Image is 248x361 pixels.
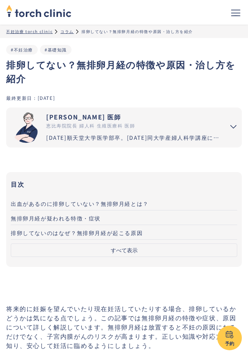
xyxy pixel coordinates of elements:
[6,304,242,350] p: 将来的に妊娠を望んでいたり現在妊活していたりする場合、排卵しているかどうかは気になる点でしょう。この記事では無排卵月経の特徴や症状、原因について詳しく解説しています。無排卵月経は放置すると不妊の...
[60,28,74,34] a: コラム
[82,28,193,34] div: 排卵してない？無排卵月経の特徴や原因・治し方を紹介
[6,28,242,34] ul: パンくずリスト
[6,2,72,19] img: torch clinic
[11,196,237,210] a: 出血があるのに排卵していない？無排卵月経とは？
[11,112,42,143] img: 市山 卓彦
[11,243,237,257] button: すべて表示
[11,178,237,190] h3: 目次
[217,326,242,350] a: 予約
[6,94,38,101] div: 最終更新日：
[45,46,67,53] a: #基礎知識
[46,122,219,129] div: 恵比寿院院長 婦人科 生殖医療科 医師
[6,108,219,147] a: [PERSON_NAME] 医師 恵比寿院院長 婦人科 生殖医療科 医師 [DATE]順天堂大学医学部卒。[DATE]同大学産婦人科学講座に入局、周産期救急を中心に研鑽を重ねる。[DATE]国内...
[11,46,33,53] a: #不妊治療
[11,229,143,237] span: 排卵してないのはなぜ？無排卵月経が起こる原因
[46,134,219,142] div: [DATE]順天堂大学医学部卒。[DATE]同大学産婦人科学講座に入局、周産期救急を中心に研鑽を重ねる。[DATE]国内有数の不妊治療施設セントマザー産婦人科医院で、女性不妊症のみでなく男性不妊...
[11,225,237,240] a: 排卵してないのはなぜ？無排卵月経が起こる原因
[11,210,237,225] a: 無排卵月経が疑われる特徴・症状
[6,58,242,85] h1: 排卵してない？無排卵月経の特徴や原因・治し方を紹介
[6,108,242,147] summary: 市山 卓彦 [PERSON_NAME] 医師 恵比寿院院長 婦人科 生殖医療科 医師 [DATE]順天堂大学医学部卒。[DATE]同大学産婦人科学講座に入局、周産期救急を中心に研鑽を重ねる。[D...
[11,200,149,207] span: 出血があるのに排卵していない？無排卵月経とは？
[217,340,242,347] div: 予約
[38,94,55,101] div: [DATE]
[6,28,53,34] a: 不妊治療 torch clinic
[6,5,72,19] a: home
[11,214,101,222] span: 無排卵月経が疑われる特徴・症状
[46,112,219,121] div: [PERSON_NAME] 医師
